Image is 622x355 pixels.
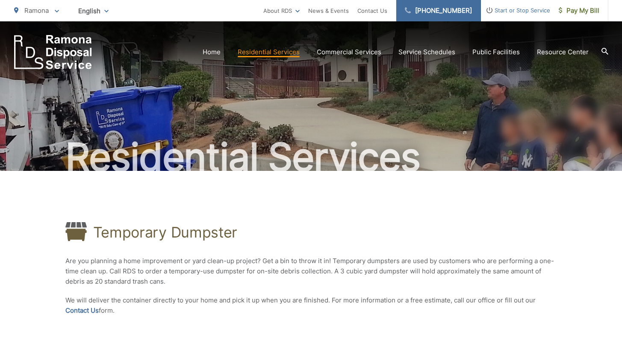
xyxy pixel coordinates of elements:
[72,3,115,18] span: English
[308,6,349,16] a: News & Events
[14,136,608,179] h2: Residential Services
[203,47,221,57] a: Home
[65,256,557,287] p: Are you planning a home improvement or yard clean-up project? Get a bin to throw it in! Temporary...
[93,224,238,241] h1: Temporary Dumpster
[14,35,92,69] a: EDCD logo. Return to the homepage.
[65,305,99,316] a: Contact Us
[559,6,599,16] span: Pay My Bill
[263,6,300,16] a: About RDS
[65,295,557,316] p: We will deliver the container directly to your home and pick it up when you are finished. For mor...
[24,6,49,15] span: Ramona
[537,47,589,57] a: Resource Center
[472,47,520,57] a: Public Facilities
[238,47,300,57] a: Residential Services
[357,6,387,16] a: Contact Us
[317,47,381,57] a: Commercial Services
[398,47,455,57] a: Service Schedules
